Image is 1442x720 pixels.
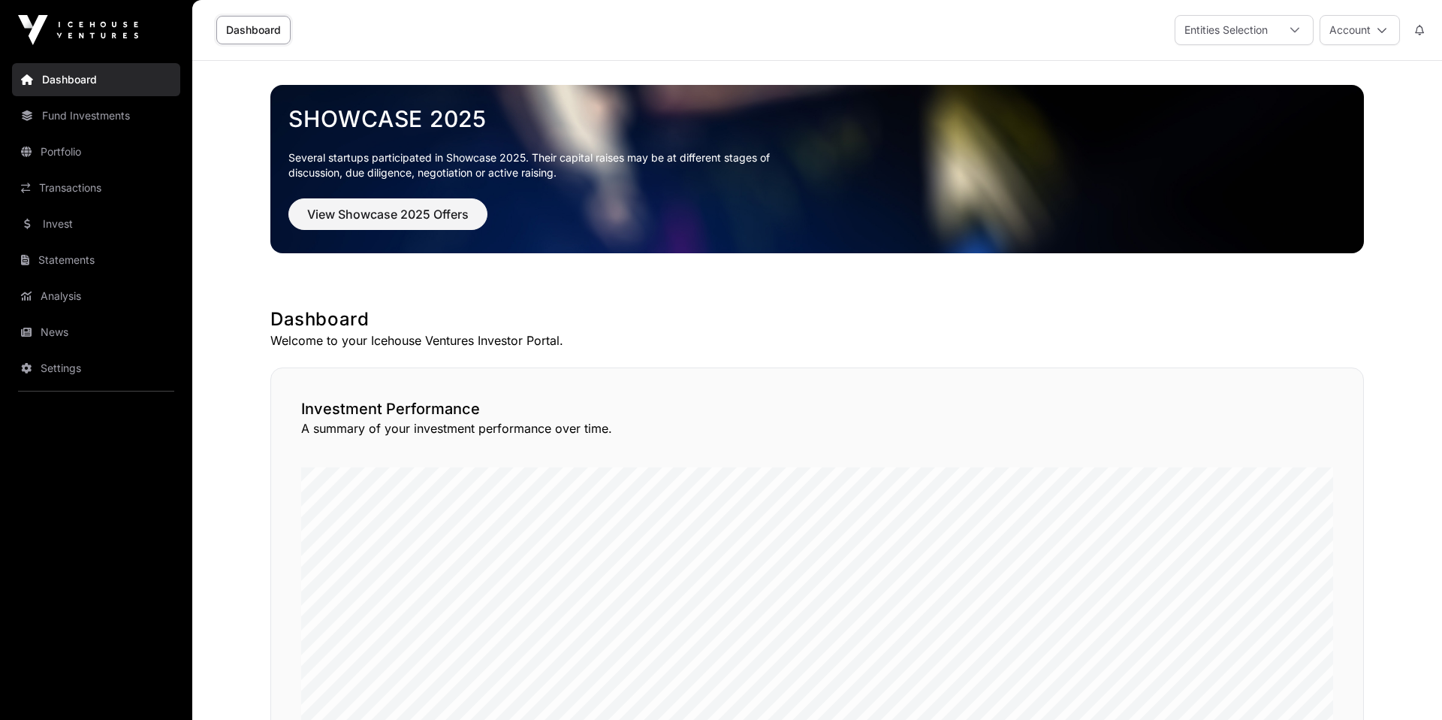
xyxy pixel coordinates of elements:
[12,207,180,241] a: Invest
[12,316,180,349] a: News
[270,307,1364,331] h1: Dashboard
[270,85,1364,253] img: Showcase 2025
[12,244,180,277] a: Statements
[1175,16,1277,44] div: Entities Selection
[288,150,793,180] p: Several startups participated in Showcase 2025. Their capital raises may be at different stages o...
[12,135,180,168] a: Portfolio
[301,419,1333,437] p: A summary of your investment performance over time.
[288,213,487,228] a: View Showcase 2025 Offers
[12,63,180,96] a: Dashboard
[1367,648,1442,720] iframe: Chat Widget
[216,16,291,44] a: Dashboard
[288,105,1346,132] a: Showcase 2025
[12,352,180,385] a: Settings
[1320,15,1400,45] button: Account
[12,280,180,313] a: Analysis
[12,171,180,204] a: Transactions
[18,15,138,45] img: Icehouse Ventures Logo
[12,99,180,132] a: Fund Investments
[288,198,487,230] button: View Showcase 2025 Offers
[307,205,469,223] span: View Showcase 2025 Offers
[270,331,1364,349] p: Welcome to your Icehouse Ventures Investor Portal.
[301,398,1333,419] h2: Investment Performance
